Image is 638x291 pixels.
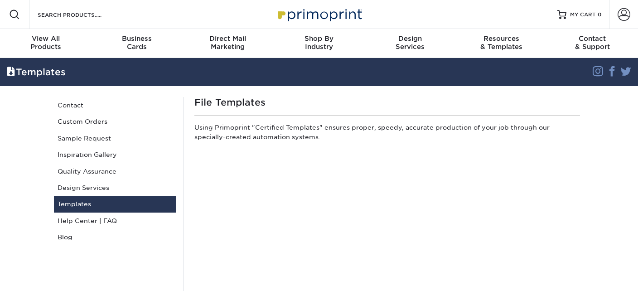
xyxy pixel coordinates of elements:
img: Primoprint [274,5,364,24]
a: Quality Assurance [54,163,176,179]
div: & Templates [456,34,547,51]
div: Marketing [182,34,273,51]
a: Direct MailMarketing [182,29,273,58]
div: & Support [547,34,638,51]
span: Resources [456,34,547,43]
a: DesignServices [365,29,456,58]
a: Templates [54,196,176,212]
a: Help Center | FAQ [54,213,176,229]
div: Industry [273,34,364,51]
a: BusinessCards [91,29,182,58]
div: Cards [91,34,182,51]
input: SEARCH PRODUCTS..... [37,9,125,20]
span: 0 [598,11,602,18]
h1: File Templates [194,97,580,108]
a: Custom Orders [54,113,176,130]
a: Inspiration Gallery [54,146,176,163]
div: Services [365,34,456,51]
a: Contact [54,97,176,113]
a: Blog [54,229,176,245]
span: Contact [547,34,638,43]
a: Sample Request [54,130,176,146]
span: Direct Mail [182,34,273,43]
span: Design [365,34,456,43]
a: Shop ByIndustry [273,29,364,58]
span: Business [91,34,182,43]
a: Resources& Templates [456,29,547,58]
a: Design Services [54,179,176,196]
a: Contact& Support [547,29,638,58]
span: MY CART [570,11,596,19]
p: Using Primoprint "Certified Templates" ensures proper, speedy, accurate production of your job th... [194,123,580,145]
span: Shop By [273,34,364,43]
